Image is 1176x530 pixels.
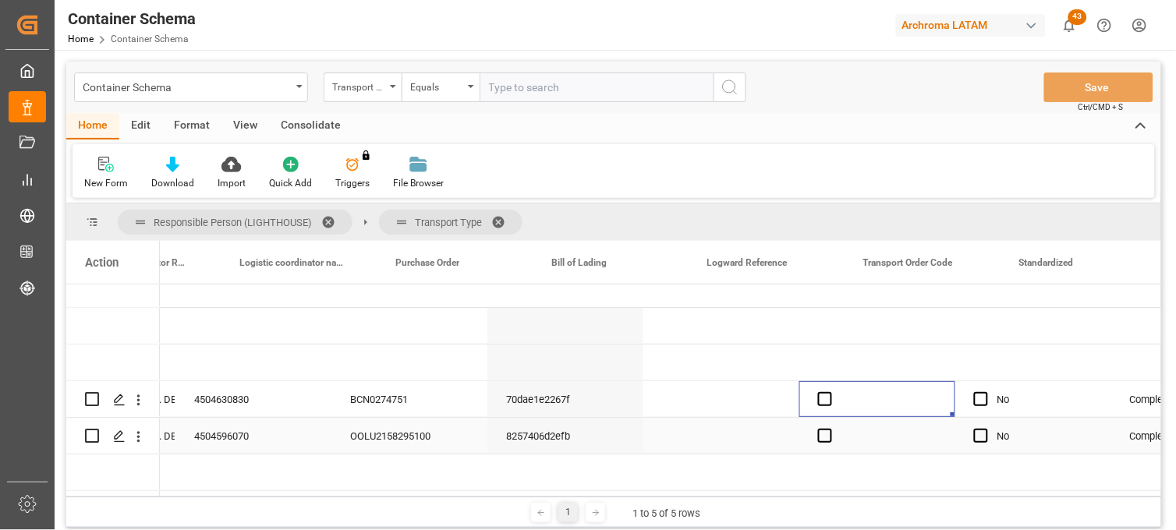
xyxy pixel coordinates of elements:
[239,257,344,268] span: Logistic coordinator name
[707,257,788,268] span: Logward Reference
[162,113,221,140] div: Format
[1068,9,1087,25] span: 43
[402,72,480,102] button: open menu
[324,72,402,102] button: open menu
[480,72,714,102] input: Type to search
[85,256,119,270] div: Action
[154,217,312,228] span: Responsible Person (LIGHTHOUSE)
[896,14,1046,37] div: Archroma LATAM
[1087,8,1122,43] button: Help Center
[1079,101,1124,113] span: Ctrl/CMD + S
[83,76,291,96] div: Container Schema
[331,418,487,454] div: OOLU2158295100
[269,113,352,140] div: Consolidate
[551,257,607,268] span: Bill of Lading
[66,454,160,491] div: Press SPACE to select this row.
[1044,72,1153,102] button: Save
[151,176,194,190] div: Download
[119,113,162,140] div: Edit
[393,176,444,190] div: File Browser
[395,257,459,268] span: Purchase Order
[74,72,308,102] button: open menu
[863,257,953,268] span: Transport Order Code
[487,418,643,454] div: 8257406d2efb
[1019,257,1074,268] span: Standardized
[331,381,487,417] div: BCN0274751
[66,381,160,418] div: Press SPACE to select this row.
[66,418,160,454] div: Press SPACE to select this row.
[269,176,312,190] div: Quick Add
[66,344,160,381] div: Press SPACE to select this row.
[175,381,331,417] div: 4504630830
[66,113,119,140] div: Home
[997,419,1093,454] div: No
[66,271,160,308] div: Press SPACE to select this row.
[410,76,463,94] div: Equals
[558,503,578,522] div: 1
[487,381,643,417] div: 70dae1e2267f
[714,72,746,102] button: search button
[66,308,160,344] div: Press SPACE to select this row.
[332,76,385,94] div: Transport Type
[68,34,94,44] a: Home
[68,7,196,30] div: Container Schema
[221,113,269,140] div: View
[218,176,246,190] div: Import
[415,217,482,228] span: Transport Type
[175,418,331,454] div: 4504596070
[997,382,1093,418] div: No
[84,176,128,190] div: New Form
[1052,8,1087,43] button: show 43 new notifications
[632,506,700,521] div: 1 to 5 of 5 rows
[896,10,1052,40] button: Archroma LATAM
